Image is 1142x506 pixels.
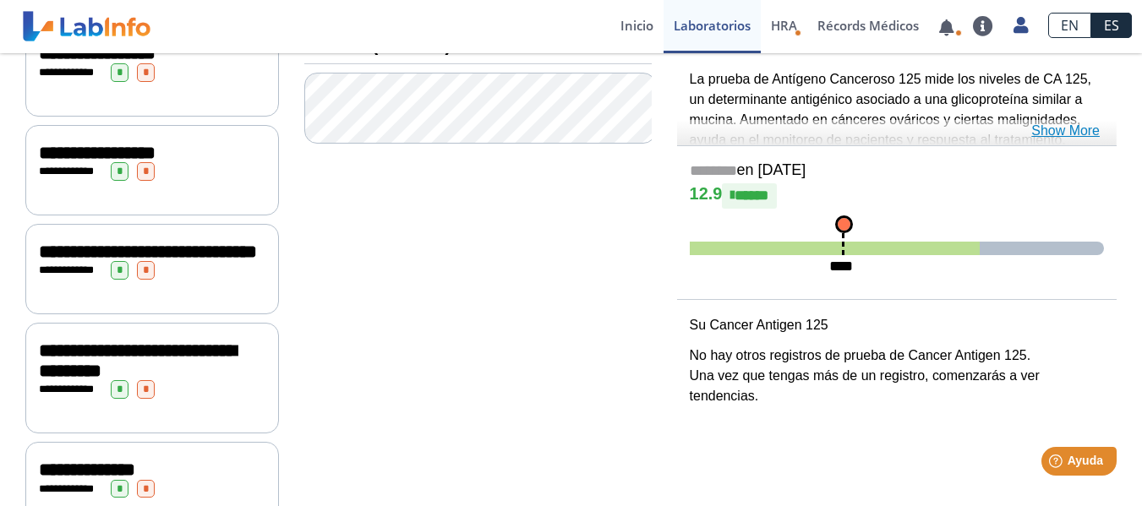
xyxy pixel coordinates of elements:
a: Show More [1031,121,1100,141]
a: ES [1091,13,1132,38]
p: No hay otros registros de prueba de Cancer Antigen 125. Una vez que tengas más de un registro, co... [690,345,1104,406]
span: HRA [771,17,797,34]
a: EN [1048,13,1091,38]
iframe: Help widget launcher [992,440,1123,487]
h4: 12.9 [690,183,1104,209]
p: Su Cancer Antigen 125 [690,315,1104,335]
p: La prueba de Antígeno Canceroso 125 mide los niveles de CA 125, un determinante antigénico asocia... [690,69,1104,150]
h5: en [DATE] [690,161,1104,181]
